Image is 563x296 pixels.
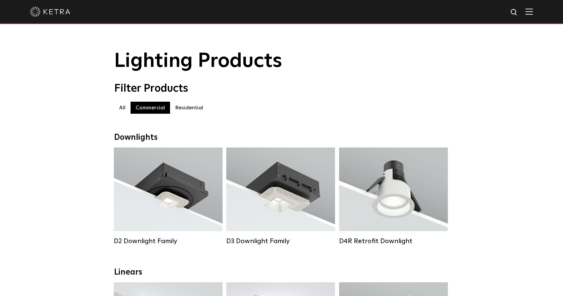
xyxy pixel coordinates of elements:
div: Filter Products [114,82,449,95]
div: Downlights [114,133,449,142]
a: D2 Downlight Family Lumen Output:1200Colors:White / Black / Gloss Black / Silver / Bronze / Silve... [114,147,223,245]
a: D4R Retrofit Downlight Lumen Output:800Colors:White / BlackBeam Angles:15° / 25° / 40° / 60°Watta... [339,147,448,245]
span: Lighting Products [114,51,282,71]
div: D2 Downlight Family [114,237,223,245]
label: Commercial [131,102,170,114]
label: Residential [170,102,208,114]
div: Linears [114,268,449,277]
img: search icon [510,8,518,17]
div: D3 Downlight Family [226,237,335,245]
img: Hamburger%20Nav.svg [526,8,533,15]
div: D4R Retrofit Downlight [339,237,448,245]
a: D3 Downlight Family Lumen Output:700 / 900 / 1100Colors:White / Black / Silver / Bronze / Paintab... [226,147,335,245]
label: All [114,102,131,114]
img: ketra-logo-2019-white [30,7,70,17]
